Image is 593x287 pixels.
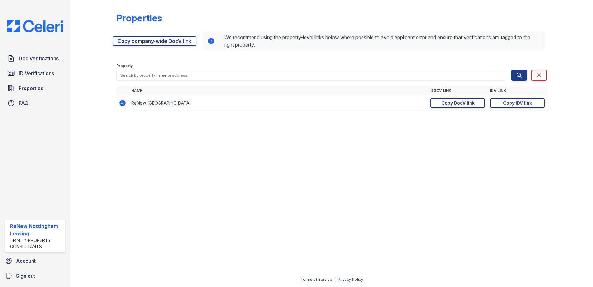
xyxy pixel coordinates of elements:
a: Copy company-wide DocV link [113,36,196,46]
th: Name [129,86,428,96]
a: ID Verifications [5,67,65,80]
span: ID Verifications [19,70,54,77]
a: Account [2,255,68,267]
div: We recommend using the property-level links below where possible to avoid applicant error and ens... [203,31,545,51]
div: ReNew Nottingham Leasing [10,222,63,237]
a: Privacy Policy [338,277,363,282]
img: CE_Logo_Blue-a8612792a0a2168367f1c8372b55b34899dd931a85d93a1a3d3e32e68fde9ad4.png [2,20,68,32]
div: Copy IDV link [503,100,532,106]
span: Sign out [16,272,35,280]
a: Doc Verifications [5,52,65,65]
div: Copy DocV link [441,100,475,106]
a: Terms of Service [301,277,332,282]
a: Copy DocV link [430,98,485,108]
span: Properties [19,84,43,92]
label: Property [116,63,133,68]
div: Properties [116,12,162,24]
th: IDV Link [488,86,547,96]
span: Account [16,257,36,265]
span: FAQ [19,99,29,107]
input: Search by property name or address [116,70,506,81]
th: DocV Link [428,86,488,96]
td: ReNew [GEOGRAPHIC_DATA] [129,96,428,111]
div: Trinity Property Consultants [10,237,63,250]
span: Doc Verifications [19,55,59,62]
a: FAQ [5,97,65,109]
div: | [334,277,336,282]
a: Sign out [2,270,68,282]
a: Properties [5,82,65,94]
a: Copy IDV link [490,98,545,108]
